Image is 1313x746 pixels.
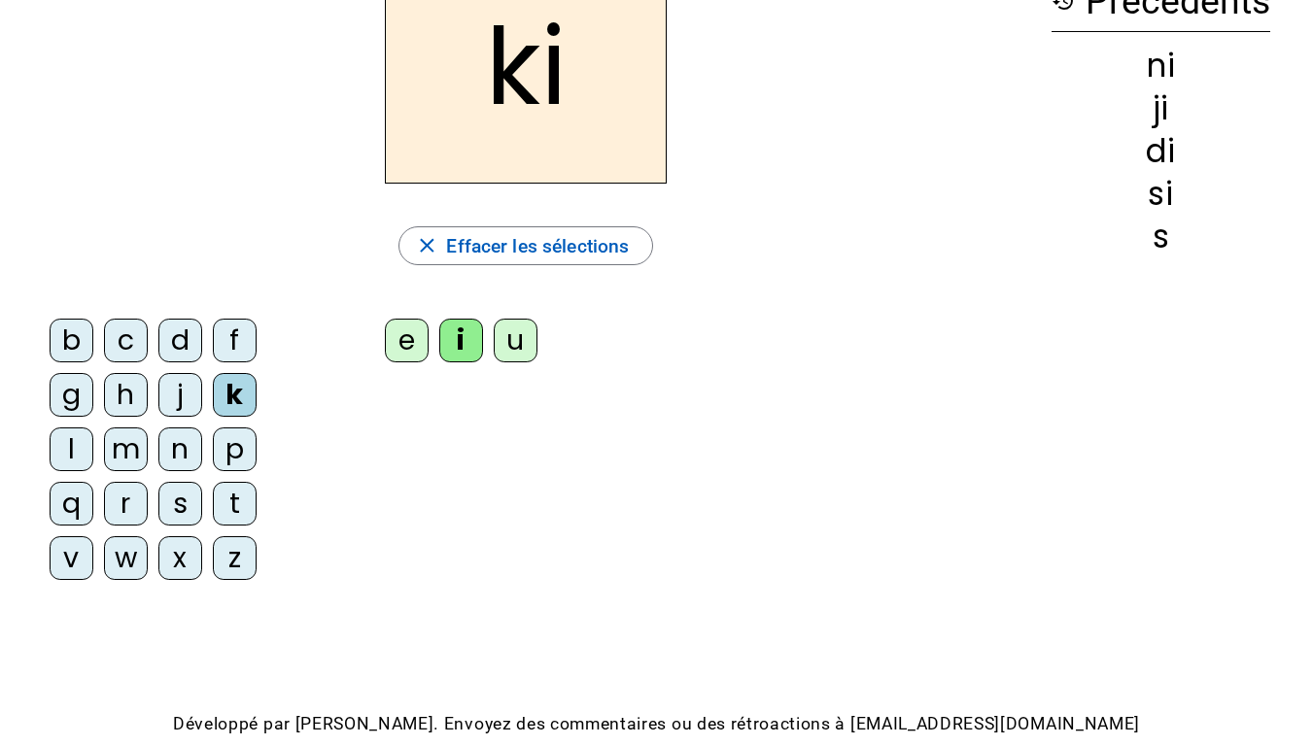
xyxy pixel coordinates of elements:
[1052,135,1270,167] div: di
[213,373,257,417] div: k
[1052,178,1270,210] div: si
[398,226,654,265] button: Effacer les sélections
[158,373,202,417] div: j
[158,536,202,580] div: x
[446,230,629,262] span: Effacer les sélections
[213,319,257,362] div: f
[158,482,202,526] div: s
[415,234,439,258] mat-icon: close
[213,536,257,580] div: z
[50,536,93,580] div: v
[104,373,148,417] div: h
[1052,92,1270,124] div: ji
[50,482,93,526] div: q
[158,427,202,471] div: n
[50,319,93,362] div: b
[1052,50,1270,82] div: ni
[439,319,483,362] div: i
[50,427,93,471] div: l
[104,319,148,362] div: c
[21,708,1292,740] p: Développé par [PERSON_NAME]. Envoyez des commentaires ou des rétroactions à [EMAIL_ADDRESS][DOMAI...
[104,427,148,471] div: m
[213,482,257,526] div: t
[385,319,429,362] div: e
[104,482,148,526] div: r
[158,319,202,362] div: d
[494,319,537,362] div: u
[50,373,93,417] div: g
[1052,220,1270,253] div: s
[104,536,148,580] div: w
[213,427,257,471] div: p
